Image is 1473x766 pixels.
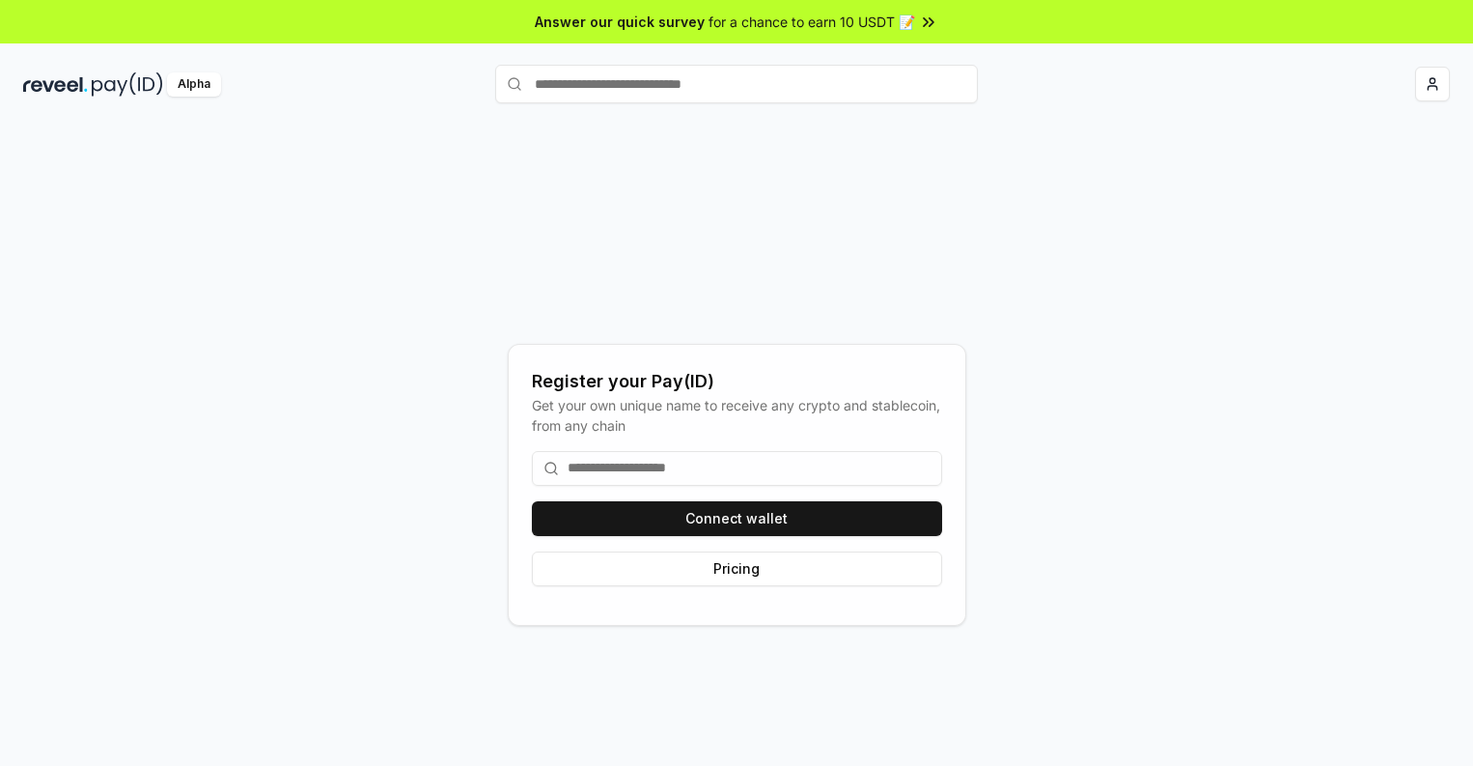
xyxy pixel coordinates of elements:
span: Answer our quick survey [535,12,705,32]
div: Register your Pay(ID) [532,368,942,395]
button: Pricing [532,552,942,586]
div: Get your own unique name to receive any crypto and stablecoin, from any chain [532,395,942,436]
div: Alpha [167,72,221,97]
button: Connect wallet [532,501,942,536]
span: for a chance to earn 10 USDT 📝 [709,12,915,32]
img: pay_id [92,72,163,97]
img: reveel_dark [23,72,88,97]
